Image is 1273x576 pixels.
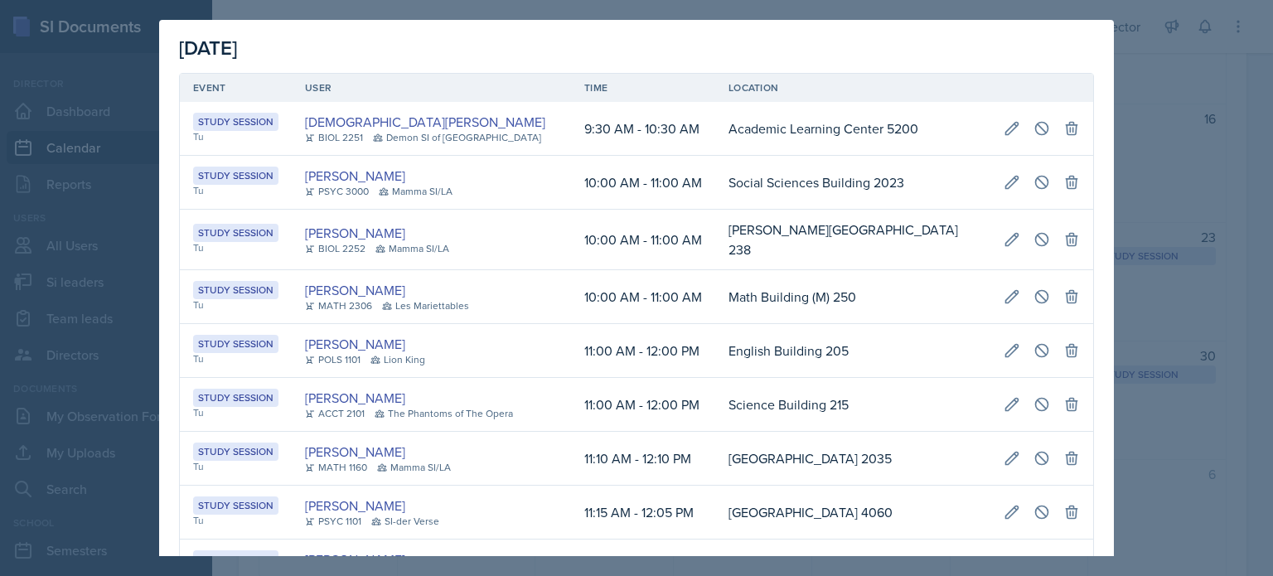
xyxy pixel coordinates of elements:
div: Tu [193,351,278,366]
div: Tu [193,129,278,144]
td: 11:00 AM - 12:00 PM [571,324,715,378]
td: 10:00 AM - 11:00 AM [571,210,715,270]
div: MATH 1160 [305,460,367,475]
a: [PERSON_NAME] [305,166,405,186]
a: [PERSON_NAME] [305,280,405,300]
td: [PERSON_NAME][GEOGRAPHIC_DATA] 238 [715,210,990,270]
div: POLS 1101 [305,352,361,367]
div: BIOL 2251 [305,130,363,145]
td: Math Building (M) 250 [715,270,990,324]
th: User [292,74,571,102]
a: [PERSON_NAME] [305,388,405,408]
div: PSYC 3000 [305,184,369,199]
td: Academic Learning Center 5200 [715,102,990,156]
div: Lion King [370,352,425,367]
div: ACCT 2101 [305,406,365,421]
div: MATH 2306 [305,298,372,313]
div: Les Mariettables [382,298,469,313]
div: Study Session [193,550,278,569]
th: Time [571,74,715,102]
td: Science Building 215 [715,378,990,432]
a: [PERSON_NAME] [305,334,405,354]
div: Study Session [193,167,278,185]
td: 11:00 AM - 12:00 PM [571,378,715,432]
div: Study Session [193,496,278,515]
div: Tu [193,240,278,255]
div: The Phantoms of The Opera [375,406,513,421]
a: [DEMOGRAPHIC_DATA][PERSON_NAME] [305,112,545,132]
div: Study Session [193,113,278,131]
td: 11:15 AM - 12:05 PM [571,486,715,540]
div: SI-der Verse [371,514,439,529]
div: Tu [193,183,278,198]
div: Mamma SI/LA [379,184,453,199]
div: Study Session [193,224,278,242]
td: 9:30 AM - 10:30 AM [571,102,715,156]
div: Study Session [193,335,278,353]
td: English Building 205 [715,324,990,378]
td: 10:00 AM - 11:00 AM [571,156,715,210]
a: [PERSON_NAME] [305,496,405,515]
div: Tu [193,513,278,528]
div: Tu [193,405,278,420]
div: Tu [193,298,278,312]
div: Mamma SI/LA [375,241,449,256]
div: Mamma SI/LA [377,460,451,475]
div: Study Session [193,443,278,461]
th: Location [715,74,990,102]
div: Study Session [193,389,278,407]
div: Study Session [193,281,278,299]
div: PSYC 1101 [305,514,361,529]
div: [DATE] [179,33,1094,63]
div: BIOL 2252 [305,241,365,256]
a: [PERSON_NAME] [305,223,405,243]
td: 11:10 AM - 12:10 PM [571,432,715,486]
td: [GEOGRAPHIC_DATA] 2035 [715,432,990,486]
td: 10:00 AM - 11:00 AM [571,270,715,324]
a: [PERSON_NAME] [305,549,405,569]
div: Tu [193,459,278,474]
a: [PERSON_NAME] [305,442,405,462]
td: [GEOGRAPHIC_DATA] 4060 [715,486,990,540]
div: Demon SI of [GEOGRAPHIC_DATA] [373,130,541,145]
th: Event [180,74,292,102]
td: Social Sciences Building 2023 [715,156,990,210]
